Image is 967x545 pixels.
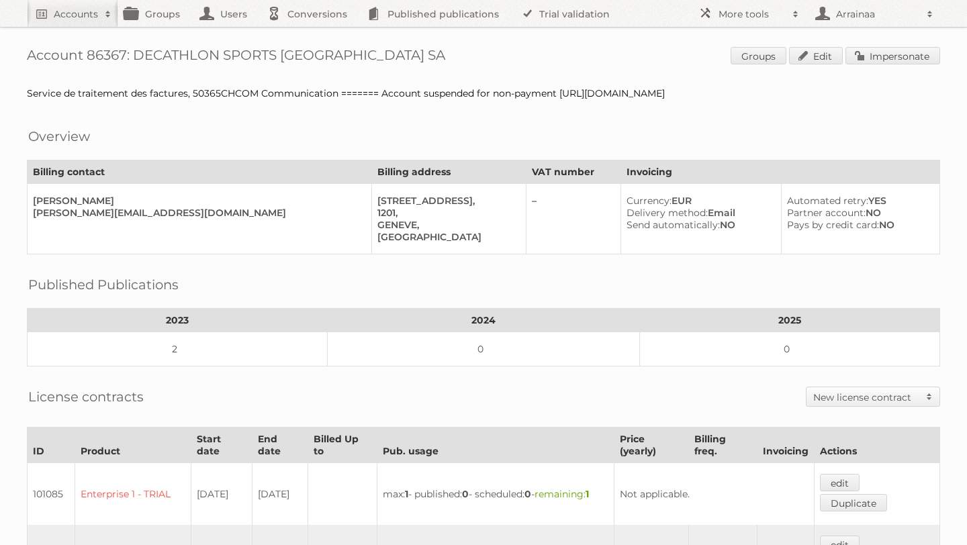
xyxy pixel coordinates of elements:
[33,195,361,207] div: [PERSON_NAME]
[524,488,531,500] strong: 0
[191,428,252,463] th: Start date
[308,428,377,463] th: Billed Up to
[787,219,929,231] div: NO
[614,463,814,526] td: Not applicable.
[377,231,515,243] div: [GEOGRAPHIC_DATA]
[614,428,689,463] th: Price (yearly)
[639,332,939,366] td: 0
[787,195,929,207] div: YES
[28,126,90,146] h2: Overview
[27,47,940,67] h1: Account 86367: DECATHLON SPORTS [GEOGRAPHIC_DATA] SA
[787,207,929,219] div: NO
[814,428,939,463] th: Actions
[833,7,920,21] h2: Arrainaa
[820,474,860,491] a: edit
[845,47,940,64] a: Impersonate
[787,207,866,219] span: Partner account:
[28,387,144,407] h2: License contracts
[789,47,843,64] a: Edit
[787,195,868,207] span: Automated retry:
[627,219,720,231] span: Send automatically:
[252,463,308,526] td: [DATE]
[33,207,361,219] div: [PERSON_NAME][EMAIL_ADDRESS][DOMAIN_NAME]
[372,160,526,184] th: Billing address
[586,488,589,500] strong: 1
[919,387,939,406] span: Toggle
[526,160,620,184] th: VAT number
[28,275,179,295] h2: Published Publications
[377,207,515,219] div: 1201,
[627,207,708,219] span: Delivery method:
[28,332,328,366] td: 2
[191,463,252,526] td: [DATE]
[757,428,814,463] th: Invoicing
[627,195,770,207] div: EUR
[75,428,191,463] th: Product
[639,309,939,332] th: 2025
[28,463,75,526] td: 101085
[820,494,887,511] a: Duplicate
[377,195,515,207] div: [STREET_ADDRESS],
[689,428,757,463] th: Billing freq.
[731,47,786,64] a: Groups
[627,219,770,231] div: NO
[54,7,98,21] h2: Accounts
[328,309,640,332] th: 2024
[462,488,469,500] strong: 0
[813,391,919,404] h2: New license contract
[28,160,372,184] th: Billing contact
[377,428,614,463] th: Pub. usage
[719,7,786,21] h2: More tools
[405,488,408,500] strong: 1
[252,428,308,463] th: End date
[27,87,940,99] div: Service de traitement des factures, 50365CHCOM Communication ======= Account suspended for non-pa...
[535,488,589,500] span: remaining:
[807,387,939,406] a: New license contract
[787,219,879,231] span: Pays by credit card:
[28,309,328,332] th: 2023
[377,463,614,526] td: max: - published: - scheduled: -
[627,195,672,207] span: Currency:
[28,428,75,463] th: ID
[526,184,620,254] td: –
[377,219,515,231] div: GENEVE,
[75,463,191,526] td: Enterprise 1 - TRIAL
[328,332,640,366] td: 0
[620,160,939,184] th: Invoicing
[627,207,770,219] div: Email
